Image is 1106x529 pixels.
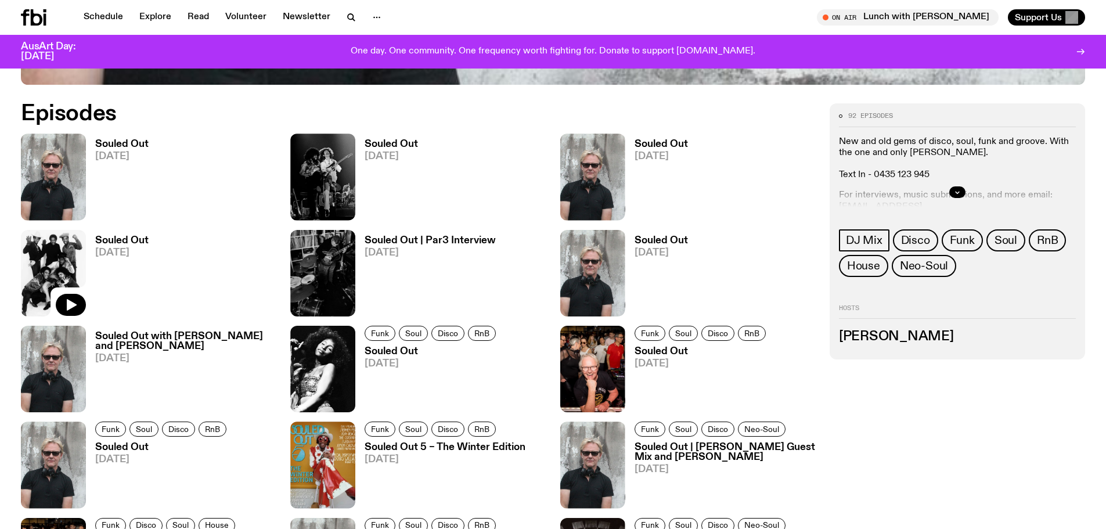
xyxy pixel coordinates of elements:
[560,134,625,220] img: Stephen looks directly at the camera, wearing a black tee, black sunglasses and headphones around...
[635,465,816,474] span: [DATE]
[625,139,688,220] a: Souled Out[DATE]
[365,347,499,357] h3: Souled Out
[635,139,688,149] h3: Souled Out
[893,229,938,251] a: Disco
[351,46,755,57] p: One day. One community. One frequency worth fighting for. Donate to support [DOMAIN_NAME].
[675,425,691,434] span: Soul
[1037,234,1058,247] span: RnB
[371,329,389,337] span: Funk
[474,425,489,434] span: RnB
[625,236,688,316] a: Souled Out[DATE]
[817,9,999,26] button: On AirLunch with [PERSON_NAME]
[468,326,496,341] a: RnB
[199,422,226,437] a: RnB
[641,425,659,434] span: Funk
[635,236,688,246] h3: Souled Out
[168,425,189,434] span: Disco
[744,425,779,434] span: Neo-Soul
[86,139,149,220] a: Souled Out[DATE]
[86,332,276,412] a: Souled Out with [PERSON_NAME] and [PERSON_NAME][DATE]
[900,260,948,272] span: Neo-Soul
[848,113,893,119] span: 92 episodes
[839,136,1076,181] p: New and old gems of disco, soul, funk and groove. With the one and only [PERSON_NAME]. Text In - ...
[21,103,726,124] h2: Episodes
[635,152,688,161] span: [DATE]
[669,326,698,341] a: Soul
[635,326,665,341] a: Funk
[181,9,216,26] a: Read
[21,134,86,220] img: Stephen looks directly at the camera, wearing a black tee, black sunglasses and headphones around...
[95,455,230,465] span: [DATE]
[846,234,882,247] span: DJ Mix
[218,9,273,26] a: Volunteer
[95,248,149,258] span: [DATE]
[355,442,525,508] a: Souled Out 5 – The Winter Edition[DATE]
[431,326,464,341] a: Disco
[405,425,421,434] span: Soul
[95,236,149,246] h3: Souled Out
[839,229,889,251] a: DJ Mix
[355,347,499,412] a: Souled Out[DATE]
[708,425,728,434] span: Disco
[95,354,276,364] span: [DATE]
[892,255,956,277] a: Neo-Soul
[701,326,734,341] a: Disco
[635,248,688,258] span: [DATE]
[625,442,816,508] a: Souled Out | [PERSON_NAME] Guest Mix and [PERSON_NAME][DATE]
[675,329,691,337] span: Soul
[438,425,458,434] span: Disco
[365,326,395,341] a: Funk
[399,326,428,341] a: Soul
[641,329,659,337] span: Funk
[276,9,337,26] a: Newsletter
[438,329,458,337] span: Disco
[86,442,230,508] a: Souled Out[DATE]
[21,326,86,412] img: Stephen looks directly at the camera, wearing a black tee, black sunglasses and headphones around...
[708,329,728,337] span: Disco
[1029,229,1066,251] a: RnB
[839,330,1076,343] h3: [PERSON_NAME]
[738,422,786,437] a: Neo-Soul
[635,347,769,357] h3: Souled Out
[365,455,525,465] span: [DATE]
[162,422,195,437] a: Disco
[95,422,126,437] a: Funk
[136,425,152,434] span: Soul
[365,248,496,258] span: [DATE]
[21,422,86,508] img: Stephen looks directly at the camera, wearing a black tee, black sunglasses and headphones around...
[560,230,625,316] img: Stephen looks directly at the camera, wearing a black tee, black sunglasses and headphones around...
[839,255,888,277] a: House
[205,425,220,434] span: RnB
[365,442,525,452] h3: Souled Out 5 – The Winter Edition
[21,42,95,62] h3: AusArt Day: [DATE]
[365,139,418,149] h3: Souled Out
[431,422,464,437] a: Disco
[102,425,120,434] span: Funk
[635,442,816,462] h3: Souled Out | [PERSON_NAME] Guest Mix and [PERSON_NAME]
[901,234,930,247] span: Disco
[744,329,759,337] span: RnB
[95,442,230,452] h3: Souled Out
[625,347,769,412] a: Souled Out[DATE]
[365,422,395,437] a: Funk
[365,236,496,246] h3: Souled Out | Par3 Interview
[129,422,158,437] a: Soul
[986,229,1025,251] a: Soul
[847,260,880,272] span: House
[701,422,734,437] a: Disco
[635,422,665,437] a: Funk
[1008,9,1085,26] button: Support Us
[405,329,421,337] span: Soul
[365,359,499,369] span: [DATE]
[468,422,496,437] a: RnB
[132,9,178,26] a: Explore
[86,236,149,316] a: Souled Out[DATE]
[95,152,149,161] span: [DATE]
[669,422,698,437] a: Soul
[355,236,496,316] a: Souled Out | Par3 Interview[DATE]
[560,422,625,508] img: Stephen looks directly at the camera, wearing a black tee, black sunglasses and headphones around...
[474,329,489,337] span: RnB
[738,326,766,341] a: RnB
[942,229,983,251] a: Funk
[950,234,975,247] span: Funk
